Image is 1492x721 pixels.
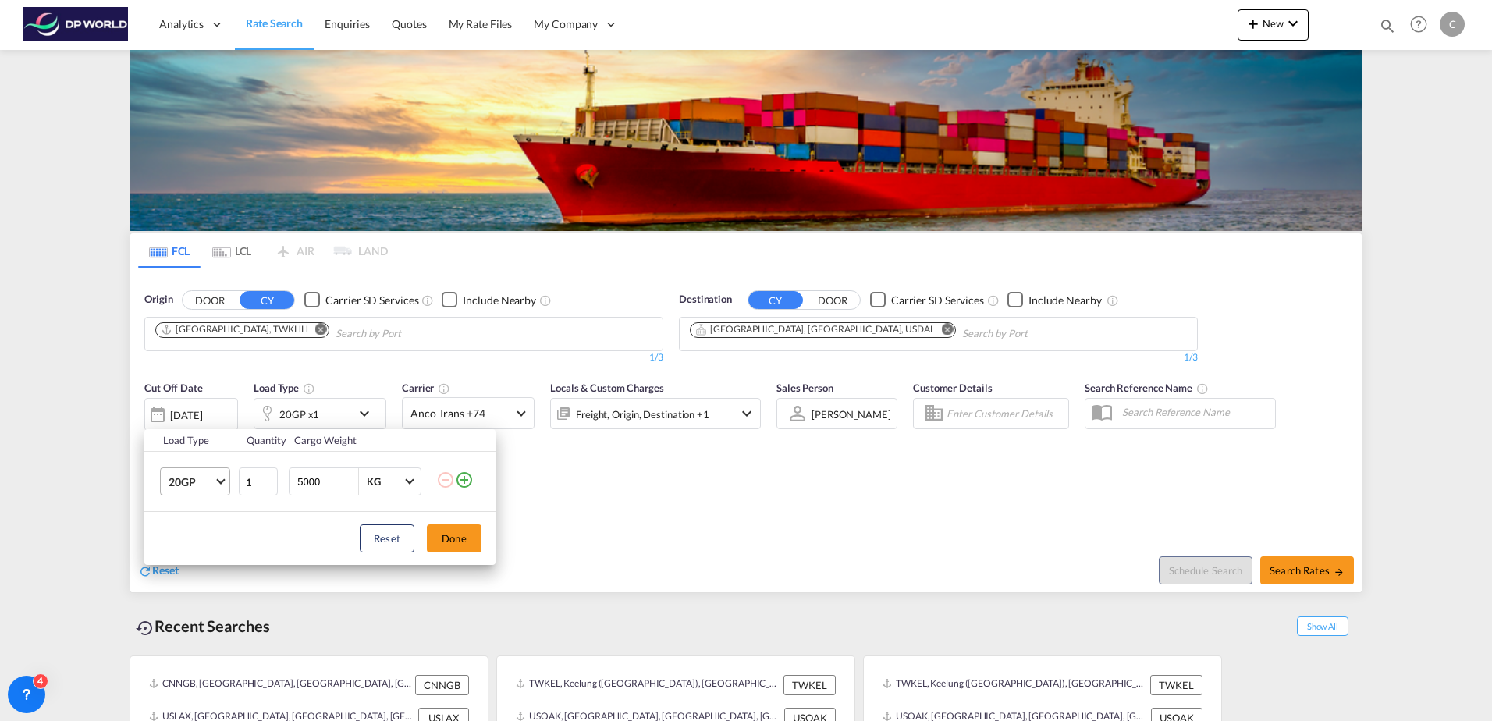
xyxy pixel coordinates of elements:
[367,475,381,488] div: KG
[239,467,278,495] input: Qty
[169,474,214,490] span: 20GP
[160,467,230,495] md-select: Choose: 20GP
[12,639,66,698] iframe: Chat
[436,471,455,489] md-icon: icon-minus-circle-outline
[237,429,286,452] th: Quantity
[455,471,474,489] md-icon: icon-plus-circle-outline
[144,429,237,452] th: Load Type
[427,524,481,552] button: Done
[294,433,427,447] div: Cargo Weight
[360,524,414,552] button: Reset
[296,468,358,495] input: Enter Weight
